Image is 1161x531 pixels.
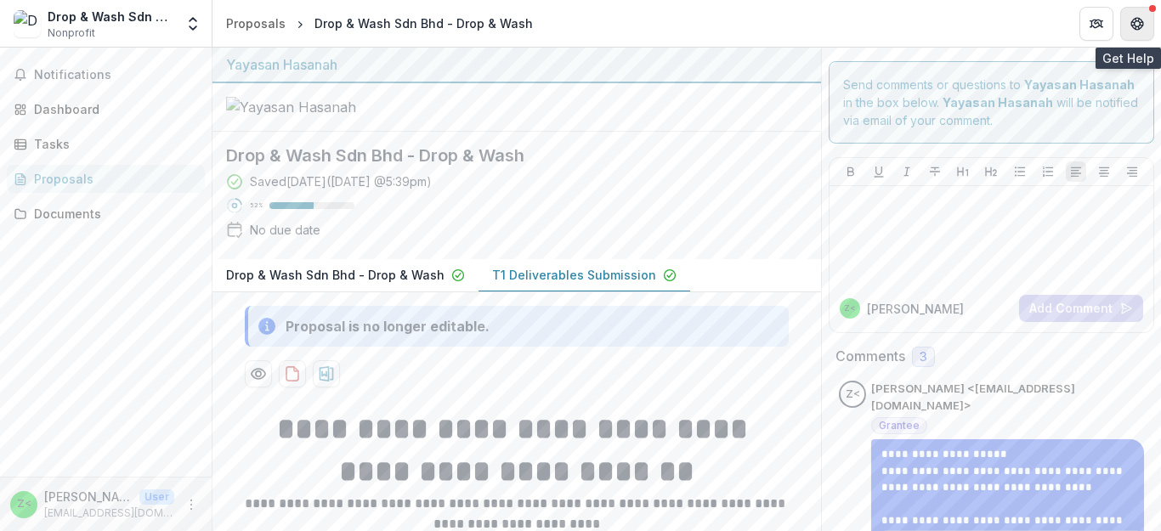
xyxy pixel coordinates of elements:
button: Open entity switcher [181,7,205,41]
p: [PERSON_NAME] <[EMAIL_ADDRESS][DOMAIN_NAME]> [871,381,1144,414]
strong: Yayasan Hasanah [1024,77,1135,92]
span: Nonprofit [48,25,95,41]
button: Heading 1 [953,161,973,182]
img: Yayasan Hasanah [226,97,396,117]
a: Tasks [7,130,205,158]
p: User [139,489,174,505]
p: [PERSON_NAME] <[EMAIL_ADDRESS][DOMAIN_NAME]> [44,488,133,506]
span: Grantee [879,420,920,432]
a: Dashboard [7,95,205,123]
button: Ordered List [1038,161,1058,182]
button: Heading 2 [981,161,1001,182]
button: Italicize [897,161,917,182]
div: Proposals [226,14,286,32]
div: Send comments or questions to in the box below. will be notified via email of your comment. [829,61,1154,144]
div: Saved [DATE] ( [DATE] @ 5:39pm ) [250,172,432,190]
button: Notifications [7,61,205,88]
div: Zarina Ismail <zarinatom@gmail.com> [846,389,860,400]
button: Bullet List [1010,161,1030,182]
h2: Comments [835,348,905,364]
div: Proposal is no longer editable. [286,316,490,336]
button: Partners [1079,7,1113,41]
button: Align Center [1094,161,1114,182]
img: Drop & Wash Sdn Bhd [14,10,41,37]
div: Dashboard [34,100,191,118]
button: Get Help [1120,7,1154,41]
div: Drop & Wash Sdn Bhd [48,8,174,25]
button: Preview 4aaf4ba0-045f-4c3d-90e3-f238c0cf80aa-1.pdf [245,360,272,387]
p: 52 % [250,200,263,212]
div: No due date [250,221,320,239]
p: [EMAIL_ADDRESS][DOMAIN_NAME] [44,506,174,521]
button: download-proposal [279,360,306,387]
button: Bold [841,161,861,182]
strong: Yayasan Hasanah [943,95,1053,110]
button: Add Comment [1019,295,1143,322]
span: Notifications [34,68,198,82]
button: More [181,494,201,515]
button: Underline [869,161,889,182]
button: Align Left [1066,161,1086,182]
div: Zarina Ismail <zarinatom@gmail.com> [17,499,31,510]
div: Yayasan Hasanah [226,54,807,75]
p: Drop & Wash Sdn Bhd - Drop & Wash [226,266,445,284]
p: [PERSON_NAME] [867,300,964,318]
div: Documents [34,205,191,223]
div: Proposals [34,170,191,188]
div: Tasks [34,135,191,153]
p: T1 Deliverables Submission [492,266,656,284]
button: Strike [925,161,945,182]
a: Documents [7,200,205,228]
a: Proposals [7,165,205,193]
button: download-proposal [313,360,340,387]
a: Proposals [219,11,292,36]
span: 3 [920,350,927,364]
div: Drop & Wash Sdn Bhd - Drop & Wash [314,14,533,32]
h2: Drop & Wash Sdn Bhd - Drop & Wash [226,145,780,166]
nav: breadcrumb [219,11,540,36]
button: Align Right [1122,161,1142,182]
div: Zarina Ismail <zarinatom@gmail.com> [844,304,856,313]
